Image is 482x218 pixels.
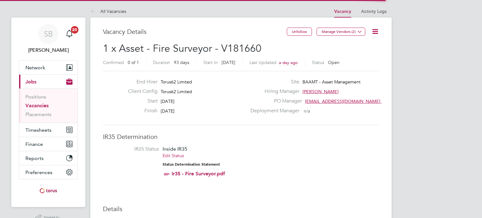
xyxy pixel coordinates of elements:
span: Network [25,65,45,71]
label: Deployment Manager [247,108,299,114]
a: Vacancies [25,103,49,109]
span: [DATE] [161,108,174,114]
button: Unfollow [287,28,312,36]
button: Timesheets [19,123,78,137]
a: Go to home page [19,186,78,196]
strong: Status Determination Statement [163,162,220,167]
label: Confirmed [103,60,124,65]
label: Hiring Manager [247,88,299,95]
h3: IR35 Determination [103,133,379,141]
label: Start In [203,60,218,65]
span: Preferences [25,169,52,175]
button: Reports [19,151,78,165]
label: Last Updated [249,60,276,65]
span: Timesheets [25,127,51,133]
span: 93 days [174,60,189,65]
label: End Hirer [123,79,158,85]
a: Positions [25,94,46,100]
span: [PERSON_NAME] [303,89,339,94]
a: Ir35 - Fire Surveyor.pdf [172,171,225,177]
a: Activity Logs [361,8,387,14]
label: Finish [123,108,158,114]
div: Jobs [19,88,78,123]
label: Duration [153,60,170,65]
span: Torus62 Limited [161,79,192,85]
span: Reports [25,155,44,161]
button: Preferences [19,165,78,179]
span: 1 x Asset - Fire Surveyor - V181660 [103,42,261,55]
label: IR35 Status [109,146,159,152]
span: [DATE] [222,60,235,65]
a: Edit Status [163,153,184,158]
a: SB[PERSON_NAME] [19,24,78,54]
button: Network [19,61,78,74]
span: a day ago [279,60,298,65]
span: Inside IR35 [163,146,187,152]
span: n/a [304,108,310,114]
label: PO Manager [247,98,302,104]
label: Start [123,98,158,104]
a: Vacancy [334,9,351,14]
label: Site [247,79,299,85]
h3: Details [103,205,379,213]
span: 0 of 1 [128,60,139,65]
a: Placements [25,111,51,117]
span: Sam Baaziz [19,46,78,54]
nav: Main navigation [11,18,85,207]
label: Client Config [123,88,158,95]
a: All Vacancies [90,8,126,14]
span: Open [328,60,340,65]
label: Status [312,60,324,65]
span: [EMAIL_ADDRESS][DOMAIN_NAME] working@toru… [305,98,414,104]
img: torus-logo-retina.png [37,186,59,196]
span: SB [44,30,53,38]
span: Torus62 Limited [161,89,192,94]
a: 20 [63,24,76,44]
span: [DATE] [161,98,174,104]
button: Finance [19,137,78,151]
button: Manage Vendors (2) [317,28,365,36]
span: BAAMT - Asset Management [303,79,361,85]
span: Finance [25,141,43,147]
span: Jobs [25,79,36,85]
h3: Vacancy Details [103,28,287,36]
span: 20 [71,26,78,34]
button: Jobs [19,75,78,88]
